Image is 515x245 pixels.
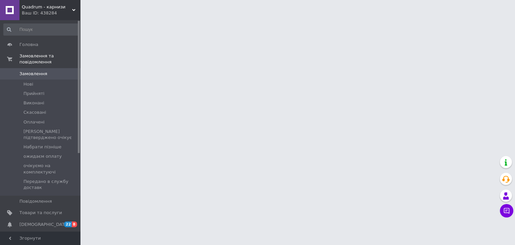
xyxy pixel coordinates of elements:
span: Набрати пізніше [23,144,61,150]
span: Прийняті [23,91,44,97]
span: Quadrum - карнизи [22,4,72,10]
span: Нові [23,81,33,87]
span: Скасовані [23,109,46,115]
span: Виконані [23,100,44,106]
span: 22 [64,222,72,227]
input: Пошук [3,23,79,36]
span: ожидаєм оплату [23,153,62,159]
button: Чат з покупцем [500,204,513,217]
span: Оплачені [23,119,45,125]
div: Ваш ID: 438284 [22,10,80,16]
span: Товари та послуги [19,210,62,216]
span: 8 [72,222,77,227]
span: [DEMOGRAPHIC_DATA] [19,222,69,228]
span: Головна [19,42,38,48]
span: Повідомлення [19,198,52,204]
span: Передано в службу доставк [23,179,78,191]
span: очікуємо на комплектуючі [23,163,78,175]
span: [PERSON_NAME] підтверджено очікує [23,129,78,141]
span: Замовлення та повідомлення [19,53,80,65]
span: Замовлення [19,71,47,77]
